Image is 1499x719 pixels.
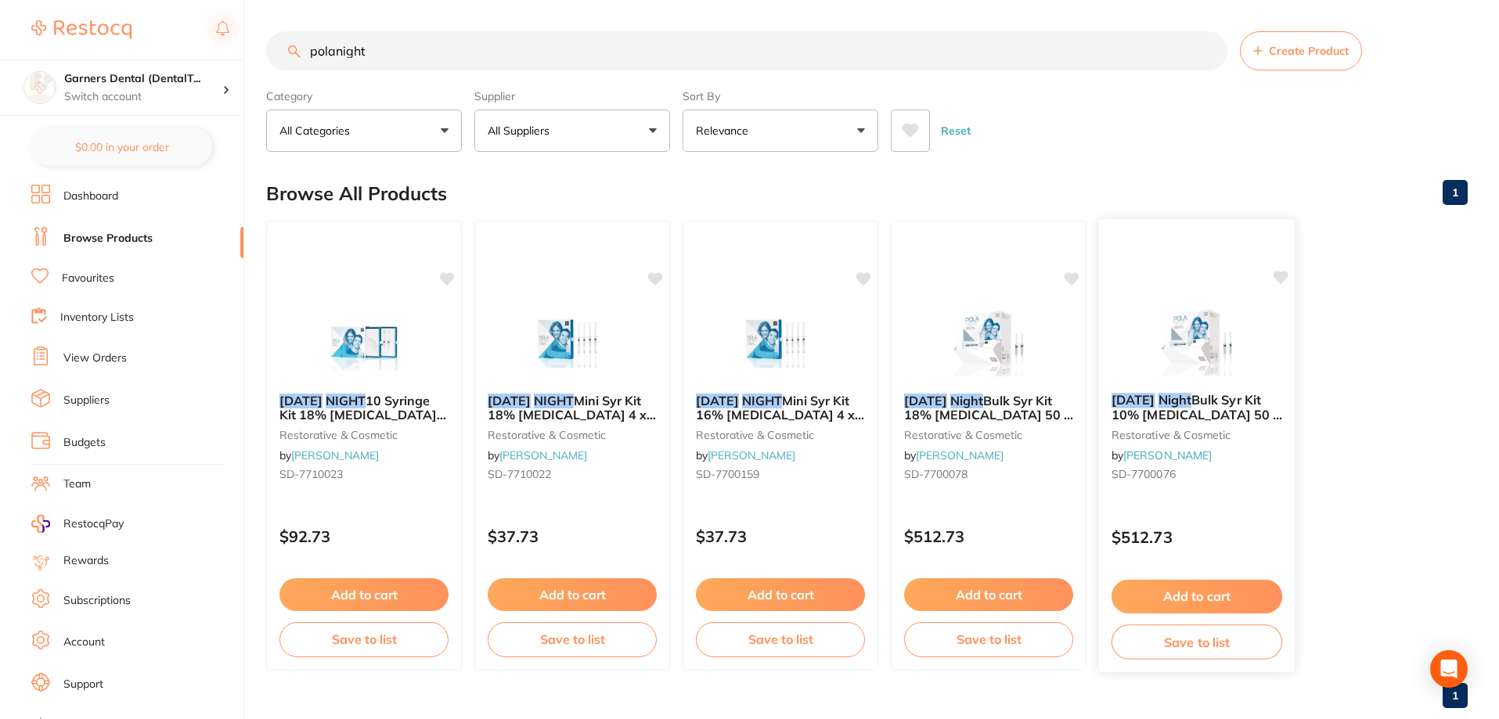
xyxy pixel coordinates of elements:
button: Save to list [279,622,449,656]
em: [DATE] [696,393,739,408]
img: POLA NIGHT Mini Syr Kit 16% Carbamide Peroxide 4 x 1.3g [730,303,831,381]
b: POLA Night Bulk Syr Kit 10% Carbamide Peroxide 50 x 3g [1112,393,1282,422]
span: RestocqPay [63,516,124,532]
span: SD-7710023 [279,467,343,481]
em: NIGHT [742,393,782,408]
a: [PERSON_NAME] [499,448,587,462]
a: 1 [1443,177,1468,208]
p: Relevance [696,123,755,138]
a: RestocqPay [31,515,124,533]
h2: Browse All Products [266,183,447,205]
em: NIGHT [326,393,366,408]
em: [DATE] [279,393,323,408]
img: Garners Dental (DentalTown 5) [24,72,56,103]
p: All Suppliers [488,123,556,138]
button: Save to list [488,622,657,656]
button: Save to list [696,622,865,656]
label: Supplier [474,89,670,103]
em: [DATE] [1112,392,1155,408]
button: Relevance [683,110,878,152]
small: restorative & cosmetic [696,429,865,441]
a: Account [63,635,105,650]
h4: Garners Dental (DentalTown 5) [64,71,222,87]
span: by [1112,448,1212,462]
a: View Orders [63,351,127,366]
p: $37.73 [696,527,865,545]
a: Favourites [62,271,114,286]
a: Suppliers [63,393,110,408]
img: Restocq Logo [31,20,132,39]
em: NIGHT [534,393,574,408]
span: by [904,448,1004,462]
p: $37.73 [488,527,657,545]
img: POLA NIGHT Mini Syr Kit 18% Carbamide Peroxide 4 x 1.3g [521,303,623,381]
em: [DATE] [488,393,531,408]
button: All Suppliers [474,110,670,152]
small: restorative & cosmetic [488,429,657,441]
label: Category [266,89,462,103]
a: Team [63,476,91,492]
span: Mini Syr Kit 16% [MEDICAL_DATA] 4 x 1.3g [696,393,864,437]
p: $512.73 [904,527,1073,545]
a: Budgets [63,435,106,451]
button: Create Product [1240,31,1362,70]
p: $92.73 [279,527,449,545]
span: SD-7700078 [904,467,968,481]
a: [PERSON_NAME] [291,448,379,462]
span: 10 Syringe Kit 18% [MEDICAL_DATA] 10 x 1.3g [279,393,446,437]
a: Restocq Logo [31,12,132,48]
span: Mini Syr Kit 18% [MEDICAL_DATA] 4 x 1.3g [488,393,656,437]
button: Add to cart [1112,580,1282,613]
img: POLA NIGHT 10 Syringe Kit 18% Carbamide Peroxide 10 x 1.3g [313,303,415,381]
span: SD-7710022 [488,467,551,481]
a: Subscriptions [63,593,131,609]
a: Rewards [63,553,109,569]
b: POLA NIGHT Mini Syr Kit 18% Carbamide Peroxide 4 x 1.3g [488,394,657,422]
button: Add to cart [279,578,449,611]
a: Dashboard [63,189,118,204]
button: Save to list [1112,624,1282,660]
span: Bulk Syr Kit 10% [MEDICAL_DATA] 50 x 3g [1112,392,1282,437]
button: Add to cart [904,578,1073,611]
span: SD-7700159 [696,467,759,481]
b: POLA Night Bulk Syr Kit 18% Carbamide Peroxide 50 x 3g [904,394,1073,422]
div: Open Intercom Messenger [1430,650,1468,688]
button: Reset [936,110,975,152]
b: POLA NIGHT Mini Syr Kit 16% Carbamide Peroxide 4 x 1.3g [696,394,865,422]
label: Sort By [683,89,878,103]
a: [PERSON_NAME] [708,448,795,462]
a: Browse Products [63,231,153,246]
span: Bulk Syr Kit 18% [MEDICAL_DATA] 50 x 3g [904,393,1073,437]
a: Inventory Lists [60,310,134,325]
button: All Categories [266,110,462,152]
span: SD-7700076 [1112,467,1176,481]
button: $0.00 in your order [31,128,212,166]
span: by [279,448,379,462]
img: POLA Night Bulk Syr Kit 18% Carbamide Peroxide 50 x 3g [938,303,1040,381]
input: Search Products [266,31,1227,70]
em: [DATE] [904,393,947,408]
span: by [488,448,587,462]
img: RestocqPay [31,515,50,533]
em: Night [950,393,983,408]
button: Add to cart [696,578,865,611]
a: Support [63,677,103,692]
small: restorative & cosmetic [904,429,1073,441]
p: Switch account [64,89,222,105]
button: Add to cart [488,578,657,611]
b: POLA NIGHT 10 Syringe Kit 18% Carbamide Peroxide 10 x 1.3g [279,394,449,422]
p: All Categories [279,123,356,138]
span: Create Product [1269,45,1349,57]
small: restorative & cosmetic [1112,428,1282,440]
a: 1 [1443,680,1468,711]
p: $512.73 [1112,528,1282,546]
small: restorative & cosmetic [279,429,449,441]
em: Night [1158,392,1191,408]
span: by [696,448,795,462]
img: POLA Night Bulk Syr Kit 10% Carbamide Peroxide 50 x 3g [1145,301,1248,380]
button: Save to list [904,622,1073,656]
a: [PERSON_NAME] [916,448,1004,462]
a: [PERSON_NAME] [1123,448,1212,462]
